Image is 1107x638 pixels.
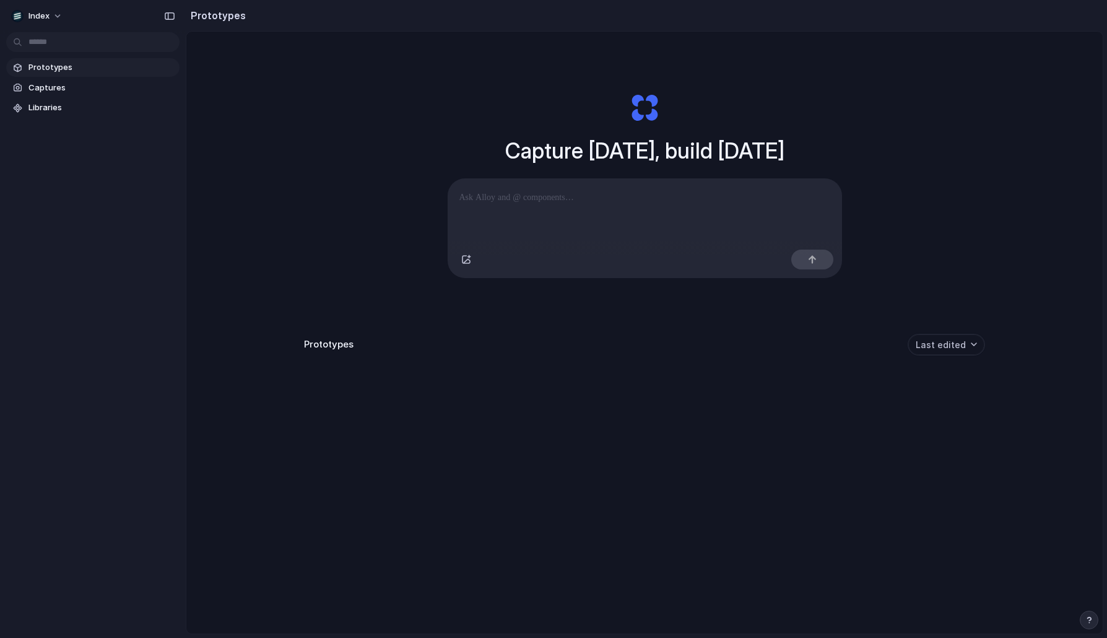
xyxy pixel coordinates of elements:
[28,82,175,94] span: Captures
[6,58,180,77] a: Prototypes
[186,8,246,23] h2: Prototypes
[6,79,180,97] a: Captures
[28,102,175,114] span: Libraries
[6,98,180,117] a: Libraries
[304,338,354,352] h3: Prototypes
[505,134,784,167] h1: Capture [DATE], build [DATE]
[28,61,175,74] span: Prototypes
[908,334,985,356] button: Last edited
[6,6,69,26] button: Index
[28,10,50,22] span: Index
